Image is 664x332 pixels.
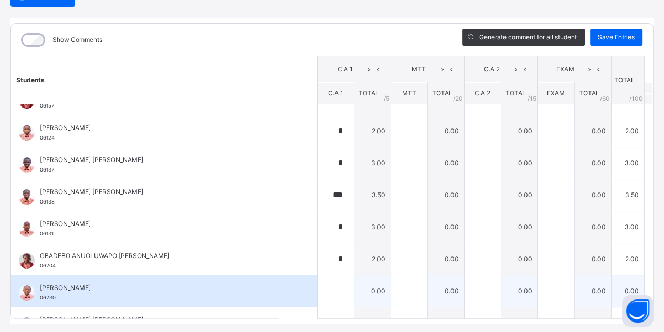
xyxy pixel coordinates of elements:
span: / 20 [453,94,463,103]
span: C.A 1 [325,65,365,74]
td: 0.00 [574,147,611,179]
span: TOTAL [579,90,599,98]
td: 0.00 [501,179,537,211]
td: 0.00 [574,211,611,243]
span: /100 [629,94,643,103]
span: / 60 [600,94,610,103]
td: 0.00 [501,243,537,275]
td: 3.00 [354,147,391,179]
td: 0.00 [574,179,611,211]
span: / 15 [528,94,536,103]
span: 06138 [40,199,55,205]
td: 2.00 [611,115,644,147]
span: GBADEBO ANUOLUWAPO [PERSON_NAME] [40,251,293,261]
td: 2.00 [354,115,391,147]
span: Students [16,76,45,84]
td: 0.00 [427,179,464,211]
td: 3.50 [611,179,644,211]
span: 06204 [40,263,56,269]
td: 3.00 [611,211,644,243]
td: 0.00 [427,211,464,243]
span: [PERSON_NAME] [40,123,293,133]
span: TOTAL [359,90,379,98]
span: 06131 [40,231,54,237]
span: [PERSON_NAME] [PERSON_NAME] [40,155,293,165]
span: / 5 [384,94,389,103]
span: 06124 [40,135,55,141]
td: 0.00 [354,275,391,307]
td: 0.00 [574,275,611,307]
td: 0.00 [501,115,537,147]
td: 0.00 [574,115,611,147]
span: 06230 [40,295,56,301]
span: [PERSON_NAME] [PERSON_NAME] [40,187,293,197]
span: TOTAL [432,90,452,98]
span: C.A 1 [328,90,343,98]
span: TOTAL [505,90,526,98]
img: 06204.png [19,253,35,269]
td: 3.00 [611,147,644,179]
span: MTT [402,90,416,98]
td: 2.00 [354,243,391,275]
img: 06131.png [19,221,35,237]
span: [PERSON_NAME] [40,283,293,293]
td: 0.00 [427,243,464,275]
img: 06124.png [19,125,35,141]
span: 06157 [40,103,54,109]
th: TOTAL [611,56,644,105]
td: 0.00 [427,275,464,307]
img: 06137.png [19,157,35,173]
img: 06230.png [19,285,35,301]
td: 3.00 [354,211,391,243]
span: [PERSON_NAME] [40,219,293,229]
td: 0.00 [427,115,464,147]
span: EXAM [546,65,585,74]
label: Show Comments [52,35,102,45]
img: 06138.png [19,189,35,205]
td: 0.00 [501,147,537,179]
span: C.A 2 [475,90,490,98]
span: 06137 [40,167,54,173]
span: EXAM [547,90,565,98]
span: Save Entries [598,33,635,42]
span: Generate comment for all student [479,33,577,42]
td: 0.00 [611,275,644,307]
span: MTT [399,65,438,74]
button: Open asap [622,295,654,327]
td: 0.00 [574,243,611,275]
span: [PERSON_NAME] [PERSON_NAME] [40,315,293,325]
td: 2.00 [611,243,644,275]
td: 3.50 [354,179,391,211]
span: C.A 2 [472,65,512,74]
td: 0.00 [427,147,464,179]
td: 0.00 [501,211,537,243]
td: 0.00 [501,275,537,307]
